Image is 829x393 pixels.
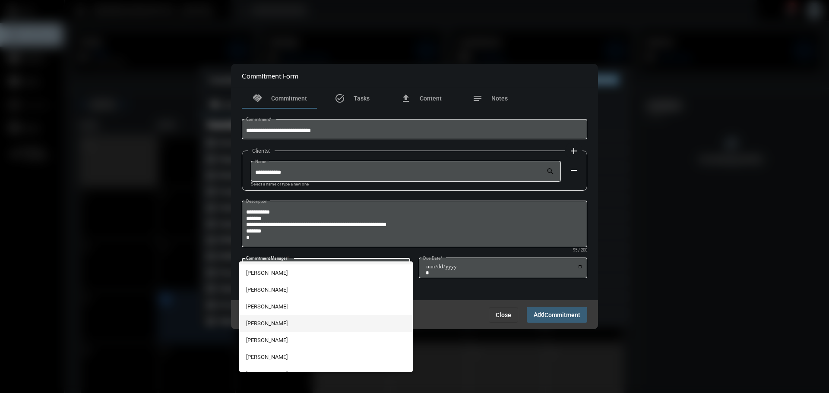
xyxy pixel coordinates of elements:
span: [PERSON_NAME] [246,298,406,315]
span: [PERSON_NAME] [246,264,406,281]
span: [PERSON_NAME] [246,281,406,298]
span: [PERSON_NAME] [246,315,406,332]
span: [PERSON_NAME] [246,365,406,382]
span: [PERSON_NAME] [246,332,406,349]
span: [PERSON_NAME] [246,349,406,365]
